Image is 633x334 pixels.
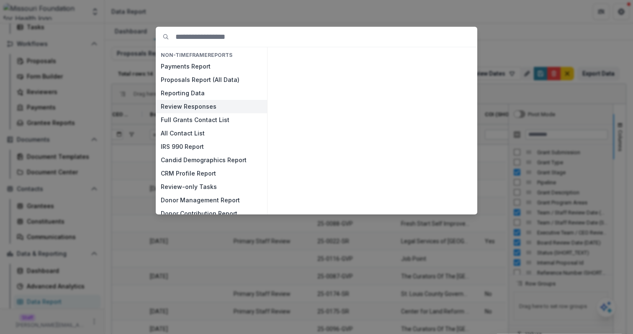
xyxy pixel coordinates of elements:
[156,100,267,113] button: Review Responses
[156,207,267,220] button: Donor Contribution Report
[156,194,267,207] button: Donor Management Report
[156,153,267,167] button: Candid Demographics Report
[156,73,267,87] button: Proposals Report (All Data)
[156,87,267,100] button: Reporting Data
[156,140,267,153] button: IRS 990 Report
[156,180,267,194] button: Review-only Tasks
[156,127,267,140] button: All Contact List
[156,167,267,180] button: CRM Profile Report
[156,60,267,73] button: Payments Report
[156,113,267,127] button: Full Grants Contact List
[156,51,267,60] h4: NON-TIMEFRAME Reports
